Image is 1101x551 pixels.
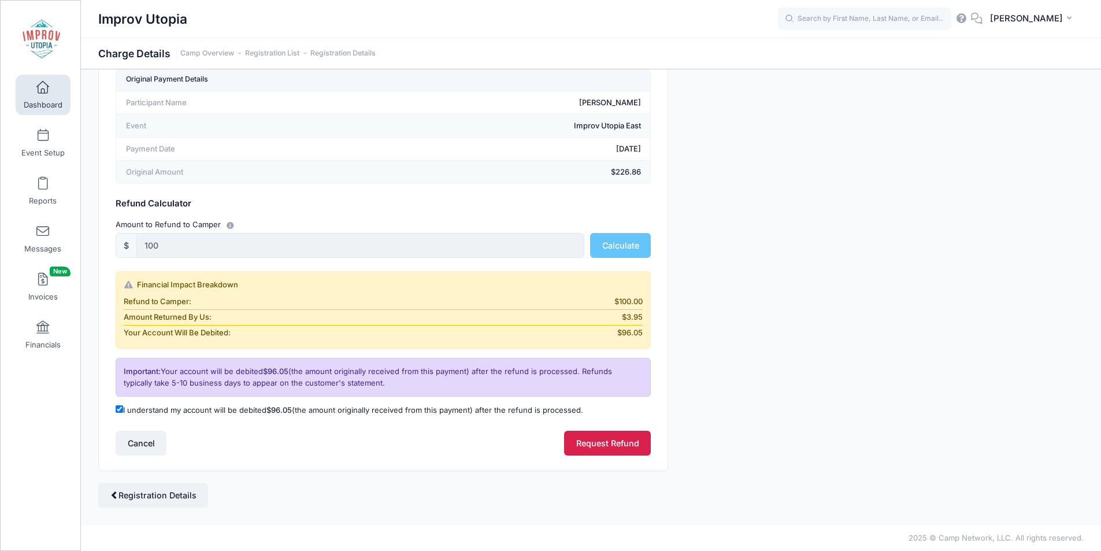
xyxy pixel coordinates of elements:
[28,292,58,302] span: Invoices
[622,312,643,323] span: $3.95
[116,405,123,413] input: I understand my account will be debited$96.05(the amount originally received from this payment) a...
[266,405,292,415] span: $96.05
[124,279,643,291] div: Financial Impact Breakdown
[116,233,137,258] div: $
[29,196,57,206] span: Reports
[116,405,583,416] label: I understand my account will be debited (the amount originally received from this payment) after ...
[126,72,208,87] div: Original Payment Details
[373,161,650,184] td: $226.86
[98,47,376,60] h1: Charge Details
[124,367,161,376] span: Important:
[373,91,650,114] td: [PERSON_NAME]
[16,219,71,259] a: Messages
[116,138,373,161] td: Payment Date
[124,296,191,308] span: Refund to Camper:
[98,483,208,508] a: Registration Details
[50,267,71,276] span: New
[778,8,951,31] input: Search by First Name, Last Name, or Email...
[116,358,651,397] div: Your account will be debited (the amount originally received from this payment) after the refund ...
[21,148,65,158] span: Event Setup
[124,312,212,323] span: Amount Returned By Us:
[373,114,650,138] td: Improv Utopia East
[116,199,651,209] h5: Refund Calculator
[1,12,81,67] a: Improv Utopia
[98,6,187,32] h1: Improv Utopia
[110,219,657,231] div: Amount to Refund to Camper
[24,100,62,110] span: Dashboard
[564,431,651,456] button: Request Refund
[909,533,1084,542] span: 2025 © Camp Network, LLC. All rights reserved.
[245,49,299,58] a: Registration List
[25,340,61,350] span: Financials
[136,233,584,258] input: 0.00
[16,75,71,115] a: Dashboard
[116,114,373,138] td: Event
[16,267,71,307] a: InvoicesNew
[116,431,166,456] button: Cancel
[990,12,1063,25] span: [PERSON_NAME]
[116,161,373,184] td: Original Amount
[16,171,71,211] a: Reports
[116,91,373,114] td: Participant Name
[20,18,63,61] img: Improv Utopia
[180,49,234,58] a: Camp Overview
[373,138,650,161] td: [DATE]
[124,327,231,339] span: Your Account Will Be Debited:
[310,49,376,58] a: Registration Details
[16,315,71,355] a: Financials
[614,296,643,308] span: $100.00
[617,327,643,339] span: $96.05
[16,123,71,163] a: Event Setup
[24,244,61,254] span: Messages
[983,6,1084,32] button: [PERSON_NAME]
[263,367,288,376] span: $96.05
